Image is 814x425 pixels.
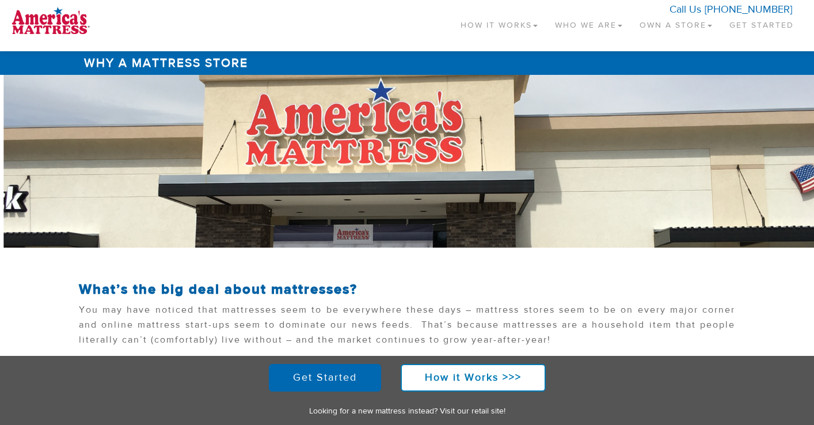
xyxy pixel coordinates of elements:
[79,282,735,297] h2: What’s the big deal about mattresses?
[79,303,735,353] p: You may have noticed that mattresses seem to be everywhere these days – mattress stores seem to b...
[670,3,701,16] span: Call Us
[546,6,631,40] a: Who We Are
[705,3,792,16] a: [PHONE_NUMBER]
[12,6,90,35] img: logo
[631,6,721,40] a: Own a Store
[721,6,802,40] a: Get Started
[269,364,381,392] a: Get Started
[79,51,735,75] h1: Why a Mattress Store
[452,6,546,40] a: How It Works
[401,364,546,392] a: How it Works >>>
[425,371,522,384] strong: How it Works >>>
[309,406,505,416] a: Looking for a new mattress instead? Visit our retail site!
